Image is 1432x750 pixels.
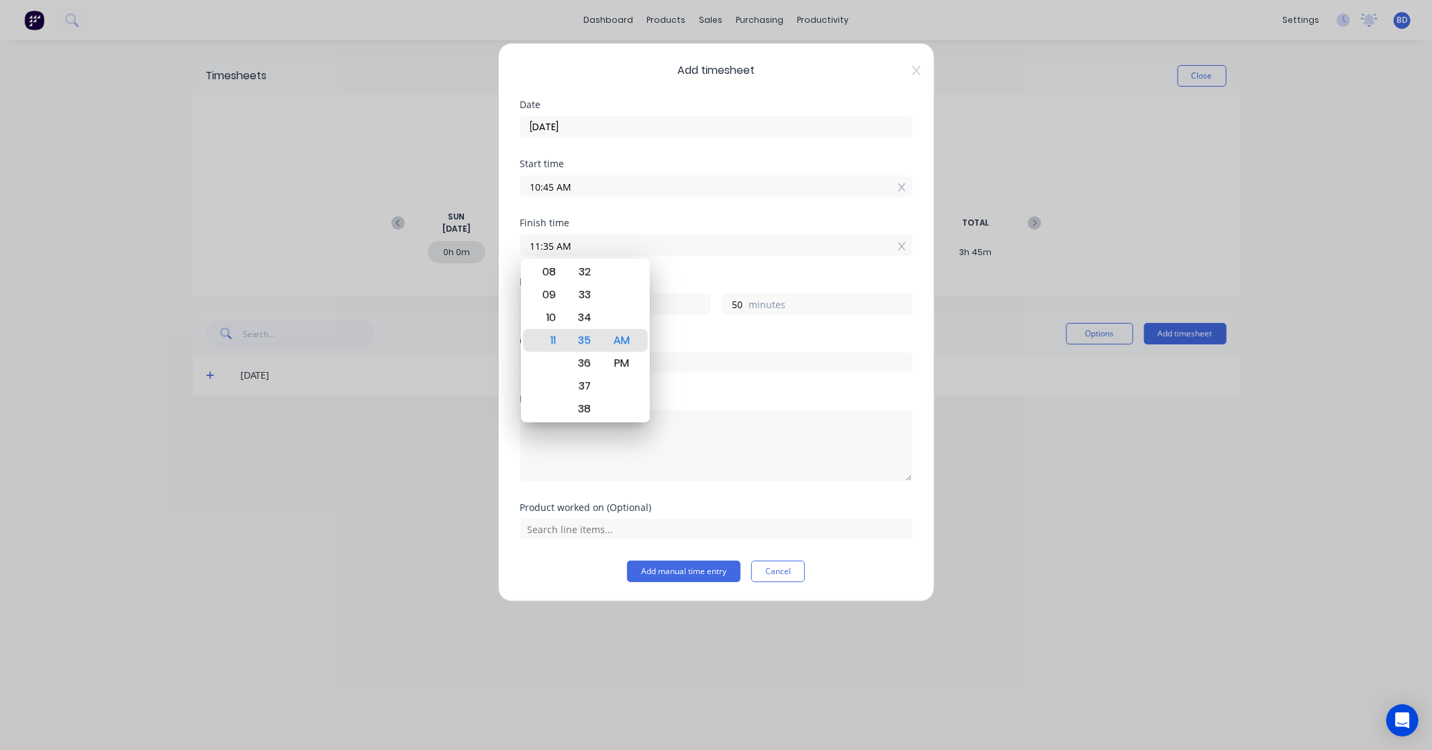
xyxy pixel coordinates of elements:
[606,329,638,352] div: AM
[532,306,565,329] div: 10
[520,62,912,79] span: Add timesheet
[569,329,602,352] div: 35
[569,283,602,306] div: 33
[520,100,912,109] div: Date
[520,336,912,346] div: Order #
[627,561,741,582] button: Add manual time entry
[567,259,604,422] div: Minute
[722,294,746,314] input: 0
[751,561,805,582] button: Cancel
[520,159,912,169] div: Start time
[749,297,912,314] label: minutes
[532,329,565,352] div: 11
[569,397,602,420] div: 38
[606,352,638,375] div: PM
[569,306,602,329] div: 34
[569,261,602,283] div: 32
[520,519,912,539] input: Search line items...
[520,394,912,404] div: Notes
[520,218,912,228] div: Finish time
[532,283,565,306] div: 09
[532,261,565,283] div: 08
[520,503,912,512] div: Product worked on (Optional)
[520,353,912,373] input: Search order number...
[569,375,602,397] div: 37
[569,352,602,375] div: 36
[1386,704,1419,737] div: Open Intercom Messenger
[520,277,912,287] div: Hours worked
[530,259,567,422] div: Hour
